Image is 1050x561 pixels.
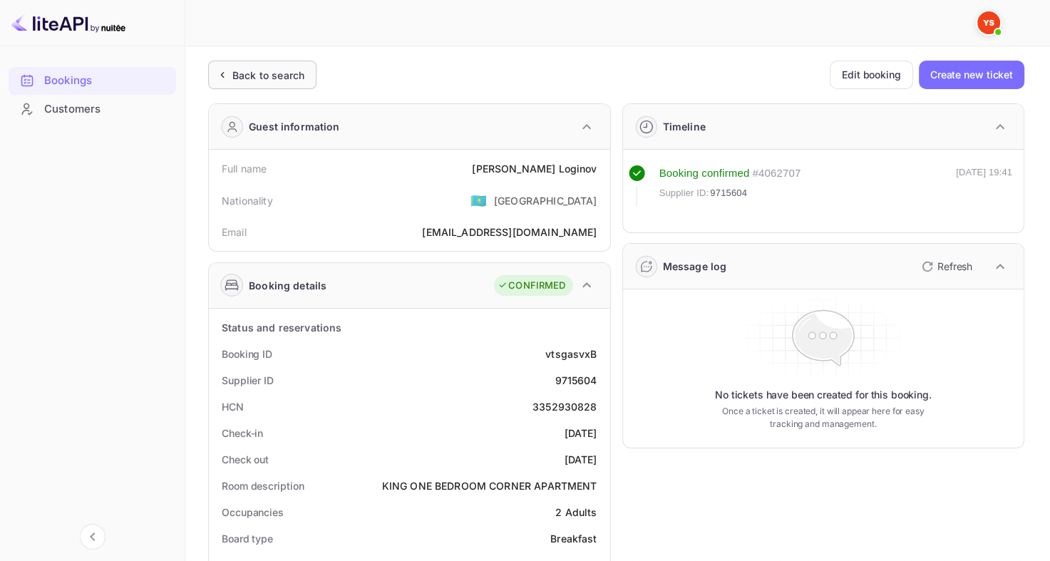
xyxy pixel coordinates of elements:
button: Refresh [913,255,978,278]
div: Check out [222,452,269,467]
div: Occupancies [222,505,284,520]
div: Breakfast [550,531,597,546]
div: [GEOGRAPHIC_DATA] [494,193,597,208]
button: Collapse navigation [80,524,105,550]
div: Customers [9,96,176,123]
button: Edit booking [830,61,913,89]
div: Supplier ID [222,373,274,388]
a: Customers [9,96,176,122]
div: Nationality [222,193,273,208]
div: [DATE] [565,426,597,441]
div: # 4062707 [752,165,801,182]
div: Full name [222,161,267,176]
div: [DATE] [565,452,597,467]
div: Message log [663,259,727,274]
div: vtsgasvxB [545,346,597,361]
div: [EMAIL_ADDRESS][DOMAIN_NAME] [422,225,597,240]
div: Room description [222,478,304,493]
div: Booking confirmed [659,165,750,182]
div: Bookings [44,73,169,89]
div: [DATE] 19:41 [956,165,1012,207]
div: 3352930828 [532,399,597,414]
div: 9715604 [555,373,597,388]
div: KING ONE BEDROOM CORNER APARTMENT [382,478,597,493]
p: Refresh [937,259,972,274]
span: United States [470,187,487,213]
div: Timeline [663,119,706,134]
div: 2 Adults [555,505,597,520]
p: Once a ticket is created, it will appear here for easy tracking and management. [716,405,930,431]
div: [PERSON_NAME] Loginov [472,161,597,176]
div: Back to search [232,68,304,83]
div: Email [222,225,247,240]
a: Bookings [9,67,176,93]
div: Status and reservations [222,320,341,335]
div: Guest information [249,119,340,134]
div: Board type [222,531,273,546]
p: No tickets have been created for this booking. [715,388,932,402]
div: Booking ID [222,346,272,361]
span: Supplier ID: [659,186,709,200]
img: Yandex Support [977,11,1000,34]
button: Create new ticket [919,61,1024,89]
img: LiteAPI logo [11,11,125,34]
span: 9715604 [710,186,747,200]
div: HCN [222,399,244,414]
div: Bookings [9,67,176,95]
div: Booking details [249,278,326,293]
div: CONFIRMED [498,279,565,293]
div: Check-in [222,426,263,441]
div: Customers [44,101,169,118]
